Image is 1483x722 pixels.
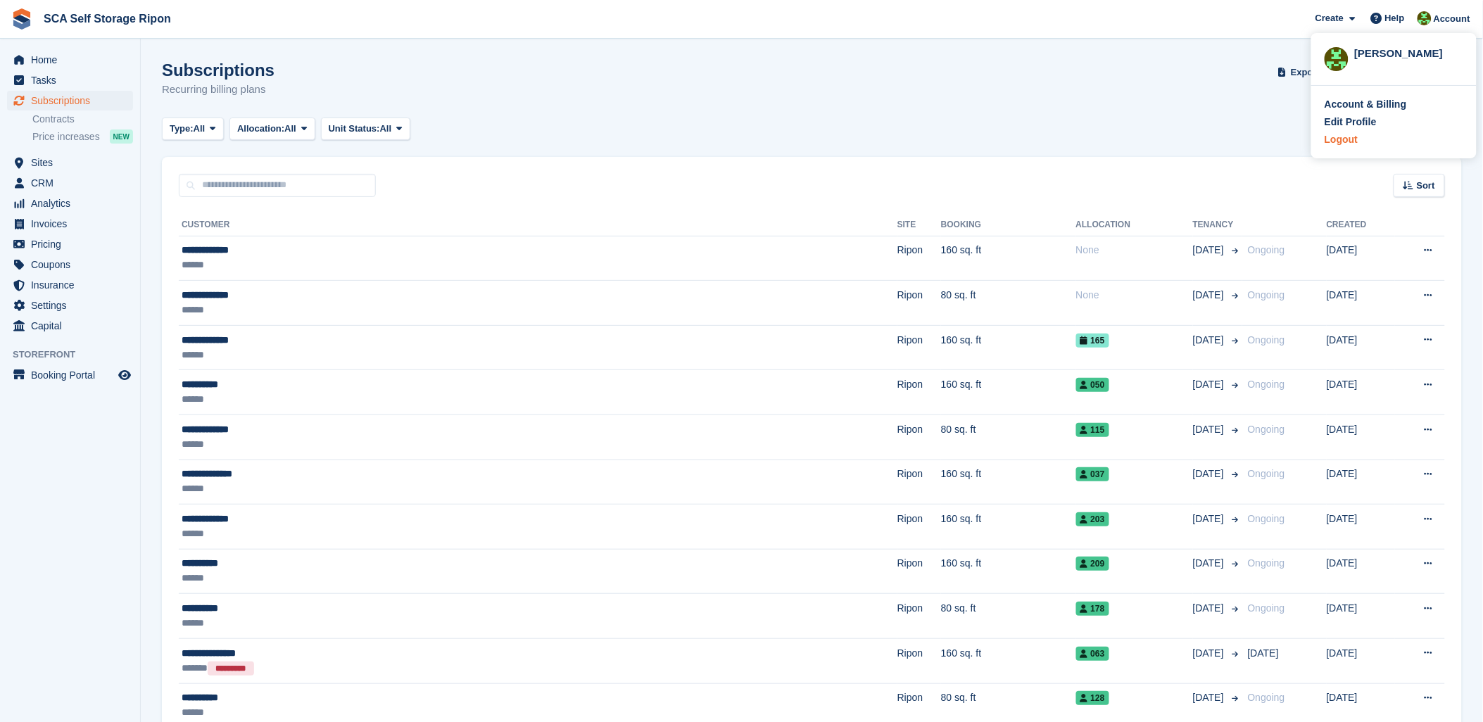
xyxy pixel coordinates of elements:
[897,505,941,550] td: Ripon
[7,234,133,254] a: menu
[162,61,274,80] h1: Subscriptions
[1325,97,1407,112] div: Account & Billing
[1248,602,1285,614] span: Ongoing
[941,236,1076,281] td: 160 sq. ft
[31,255,115,274] span: Coupons
[1325,115,1463,129] a: Edit Profile
[1385,11,1405,25] span: Help
[1076,288,1193,303] div: None
[1248,513,1285,524] span: Ongoing
[1193,333,1227,348] span: [DATE]
[897,325,941,370] td: Ripon
[1076,334,1109,348] span: 165
[31,194,115,213] span: Analytics
[941,370,1076,415] td: 160 sq. ft
[1327,594,1395,639] td: [DATE]
[1193,214,1242,236] th: Tenancy
[1076,557,1109,571] span: 209
[32,113,133,126] a: Contracts
[1248,244,1285,255] span: Ongoing
[1193,646,1227,661] span: [DATE]
[941,505,1076,550] td: 160 sq. ft
[11,8,32,30] img: stora-icon-8386f47178a22dfd0bd8f6a31ec36ba5ce8667c1dd55bd0f319d3a0aa187defe.svg
[1193,288,1227,303] span: [DATE]
[1325,132,1463,147] a: Logout
[897,594,941,639] td: Ripon
[1193,690,1227,705] span: [DATE]
[31,70,115,90] span: Tasks
[1327,325,1395,370] td: [DATE]
[179,214,897,236] th: Customer
[1327,370,1395,415] td: [DATE]
[941,460,1076,505] td: 160 sq. ft
[897,370,941,415] td: Ripon
[897,281,941,326] td: Ripon
[7,153,133,172] a: menu
[162,82,274,98] p: Recurring billing plans
[1076,647,1109,661] span: 063
[941,638,1076,683] td: 160 sq. ft
[1076,512,1109,526] span: 203
[31,234,115,254] span: Pricing
[1248,289,1285,300] span: Ongoing
[31,316,115,336] span: Capital
[32,129,133,144] a: Price increases NEW
[1248,424,1285,435] span: Ongoing
[1325,115,1377,129] div: Edit Profile
[329,122,380,136] span: Unit Status:
[1327,505,1395,550] td: [DATE]
[194,122,206,136] span: All
[110,129,133,144] div: NEW
[1327,414,1395,460] td: [DATE]
[941,325,1076,370] td: 160 sq. ft
[941,214,1076,236] th: Booking
[1248,557,1285,569] span: Ongoing
[1193,556,1227,571] span: [DATE]
[7,50,133,70] a: menu
[941,549,1076,594] td: 160 sq. ft
[7,275,133,295] a: menu
[7,255,133,274] a: menu
[31,275,115,295] span: Insurance
[7,214,133,234] a: menu
[31,296,115,315] span: Settings
[31,173,115,193] span: CRM
[1193,422,1227,437] span: [DATE]
[1325,132,1358,147] div: Logout
[1327,638,1395,683] td: [DATE]
[31,365,115,385] span: Booking Portal
[1248,692,1285,703] span: Ongoing
[1327,214,1395,236] th: Created
[321,118,410,141] button: Unit Status: All
[897,549,941,594] td: Ripon
[1076,423,1109,437] span: 115
[941,594,1076,639] td: 80 sq. ft
[1291,65,1320,80] span: Export
[38,7,177,30] a: SCA Self Storage Ripon
[1076,243,1193,258] div: None
[897,236,941,281] td: Ripon
[897,414,941,460] td: Ripon
[1417,179,1435,193] span: Sort
[237,122,284,136] span: Allocation:
[941,281,1076,326] td: 80 sq. ft
[13,348,140,362] span: Storefront
[1325,97,1463,112] a: Account & Billing
[31,50,115,70] span: Home
[1418,11,1432,25] img: Kelly Neesham
[229,118,315,141] button: Allocation: All
[1076,378,1109,392] span: 050
[7,91,133,110] a: menu
[1076,214,1193,236] th: Allocation
[1193,467,1227,481] span: [DATE]
[1327,460,1395,505] td: [DATE]
[897,460,941,505] td: Ripon
[1248,334,1285,346] span: Ongoing
[897,638,941,683] td: Ripon
[897,214,941,236] th: Site
[162,118,224,141] button: Type: All
[380,122,392,136] span: All
[1327,236,1395,281] td: [DATE]
[1193,243,1227,258] span: [DATE]
[170,122,194,136] span: Type:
